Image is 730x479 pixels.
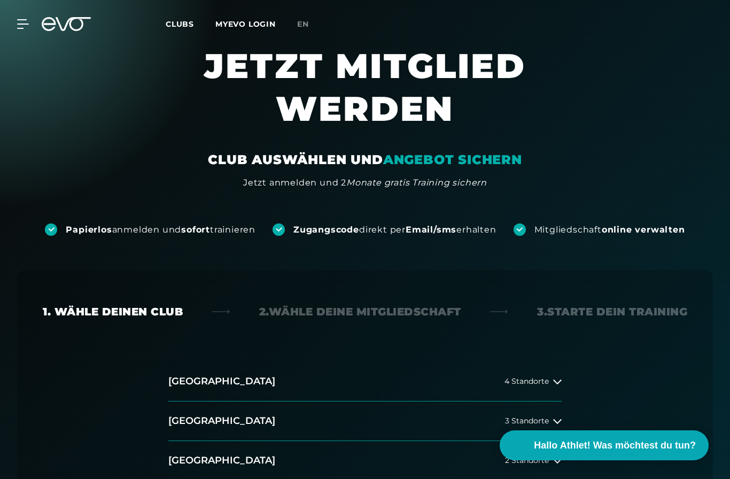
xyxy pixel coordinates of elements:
strong: Zugangscode [293,225,359,235]
h1: JETZT MITGLIED WERDEN [119,44,611,151]
button: [GEOGRAPHIC_DATA]4 Standorte [168,362,562,401]
div: direkt per erhalten [293,224,496,236]
strong: sofort [181,225,210,235]
span: 2 Standorte [505,457,549,465]
div: 1. Wähle deinen Club [43,304,183,319]
h2: [GEOGRAPHIC_DATA] [168,454,275,467]
span: 3 Standorte [505,417,549,425]
a: Clubs [166,19,215,29]
a: en [297,18,322,30]
span: 4 Standorte [504,377,549,385]
div: Mitgliedschaft [534,224,685,236]
h2: [GEOGRAPHIC_DATA] [168,414,275,428]
strong: online verwalten [602,225,685,235]
div: anmelden und trainieren [66,224,255,236]
em: Monate gratis Training sichern [346,177,487,188]
button: Hallo Athlet! Was möchtest du tun? [500,430,709,460]
span: en [297,19,309,29]
strong: Email/sms [406,225,456,235]
span: Hallo Athlet! Was möchtest du tun? [534,438,696,453]
button: [GEOGRAPHIC_DATA]3 Standorte [168,401,562,441]
div: 2. Wähle deine Mitgliedschaft [259,304,461,319]
div: CLUB AUSWÄHLEN UND [208,151,522,168]
a: MYEVO LOGIN [215,19,276,29]
h2: [GEOGRAPHIC_DATA] [168,375,275,388]
div: Jetzt anmelden und 2 [243,176,487,189]
strong: Papierlos [66,225,112,235]
span: Clubs [166,19,194,29]
em: ANGEBOT SICHERN [383,152,522,167]
div: 3. Starte dein Training [537,304,687,319]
